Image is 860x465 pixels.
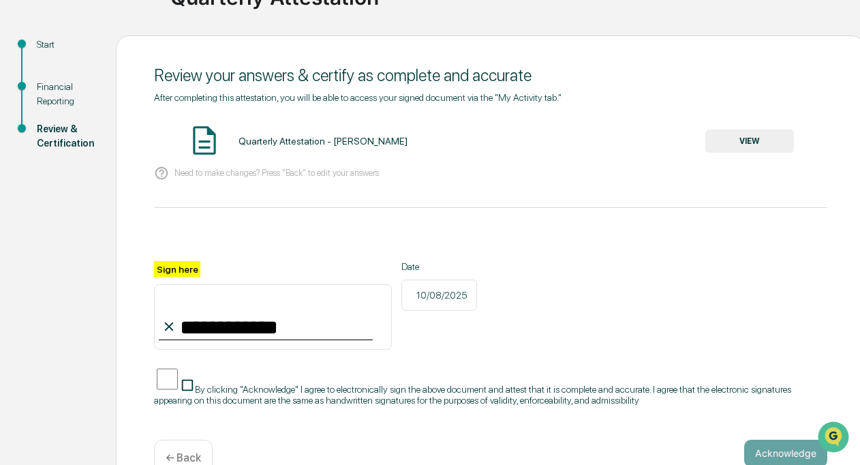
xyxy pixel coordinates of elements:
[705,130,794,153] button: VIEW
[8,166,93,191] a: 🖐️Preclearance
[37,37,94,52] div: Start
[154,261,200,277] label: Sign here
[14,199,25,210] div: 🔎
[14,104,38,129] img: 1746055101610-c473b297-6a78-478c-a979-82029cc54cd1
[239,136,408,147] div: Quarterly Attestation - [PERSON_NAME]
[187,123,221,157] img: Document Icon
[401,280,477,311] div: 10/08/2025
[232,108,248,125] button: Start new chat
[37,122,94,151] div: Review & Certification
[112,172,169,185] span: Attestations
[401,261,477,272] label: Date
[99,173,110,184] div: 🗄️
[154,65,827,85] div: Review your answers & certify as complete and accurate
[154,384,791,406] span: By clicking "Acknowledge" I agree to electronically sign the above document and attest that it is...
[27,172,88,185] span: Preclearance
[816,420,853,457] iframe: Open customer support
[27,198,86,211] span: Data Lookup
[46,118,172,129] div: We're available if you need us!
[96,230,165,241] a: Powered byPylon
[14,173,25,184] div: 🖐️
[14,29,248,50] p: How can we help?
[154,92,562,103] span: After completing this attestation, you will be able to access your signed document via the "My Ac...
[93,166,174,191] a: 🗄️Attestations
[174,168,379,178] p: Need to make changes? Press "Back" to edit your answers
[8,192,91,217] a: 🔎Data Lookup
[166,451,201,464] p: ← Back
[136,231,165,241] span: Pylon
[157,365,178,393] input: By clicking "Acknowledge" I agree to electronically sign the above document and attest that it is...
[37,80,94,108] div: Financial Reporting
[46,104,224,118] div: Start new chat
